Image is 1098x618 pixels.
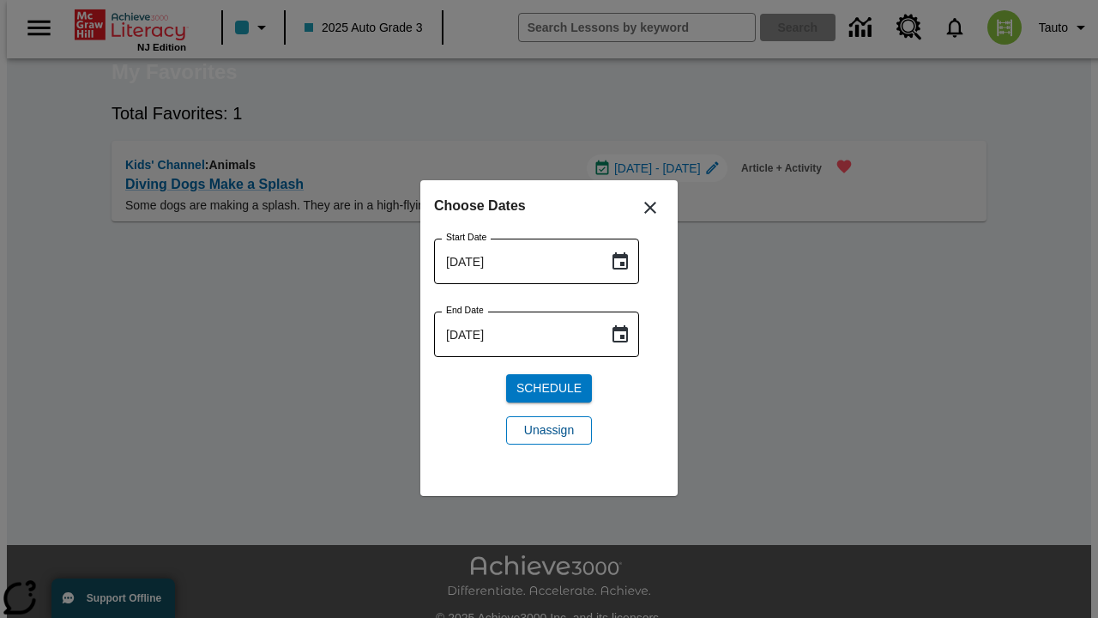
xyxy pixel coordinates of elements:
[434,194,664,458] div: Choose date
[603,318,637,352] button: Choose date, selected date is Sep 8, 2025
[506,416,592,445] button: Unassign
[446,231,486,244] label: Start Date
[603,245,637,279] button: Choose date, selected date is Sep 8, 2025
[516,379,582,397] span: Schedule
[630,187,671,228] button: Close
[506,374,592,403] button: Schedule
[434,239,596,284] input: MMMM-DD-YYYY
[446,304,484,317] label: End Date
[434,312,596,357] input: MMMM-DD-YYYY
[434,194,664,218] h6: Choose Dates
[524,421,574,439] span: Unassign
